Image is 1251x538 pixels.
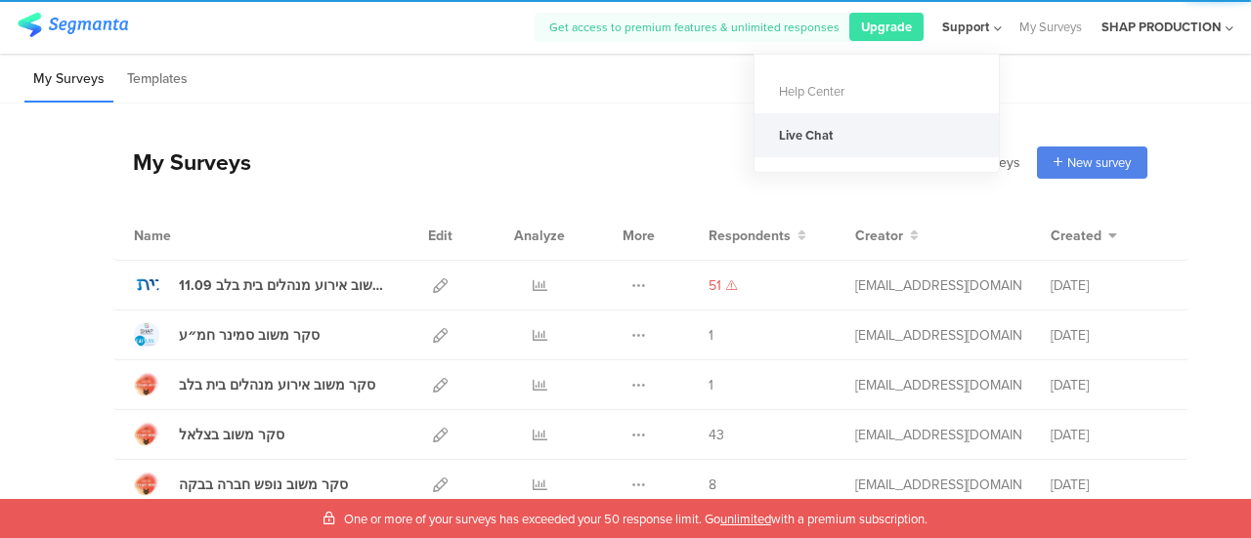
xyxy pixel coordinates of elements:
[1051,275,1168,296] div: [DATE]
[134,322,320,348] a: סקר משוב סמינר חמ״ע
[134,372,375,397] a: סקר משוב אירוע מנהלים בית בלב
[709,226,806,246] button: Respondents
[720,510,771,528] span: unlimited
[855,275,1021,296] div: shapievents@gmail.com
[1051,425,1168,445] div: [DATE]
[755,69,999,113] a: Help Center
[855,375,1021,395] div: shapievents@gmail.com
[179,425,284,445] div: סקר משוב בצלאל
[179,475,348,495] div: סקר משוב נופש חברה בבקה
[134,422,284,447] a: סקר משוב בצלאל
[709,325,713,346] span: 1
[855,226,919,246] button: Creator
[344,510,927,528] span: One or more of your surveys has exceeded your 50 response limit. Go with a premium subscription.
[855,475,1021,495] div: shapievents@gmail.com
[1051,226,1101,246] span: Created
[1101,18,1221,36] div: SHAP PRODUCTION
[755,113,999,157] a: Live Chat
[549,19,840,36] span: Get access to premium features & unlimited responses
[709,226,791,246] span: Respondents
[709,375,713,395] span: 1
[134,226,251,246] div: Name
[709,475,716,495] span: 8
[179,275,390,296] div: 11.09 סקר משוב אירוע מנהלים בית בלב
[942,18,989,36] span: Support
[1051,325,1168,346] div: [DATE]
[419,211,461,260] div: Edit
[855,325,1021,346] div: shapievents@gmail.com
[510,211,569,260] div: Analyze
[855,226,903,246] span: Creator
[134,472,348,497] a: סקר משוב נופש חברה בבקה
[618,211,660,260] div: More
[1051,475,1168,495] div: [DATE]
[1051,375,1168,395] div: [DATE]
[24,57,113,103] li: My Surveys
[1051,226,1117,246] button: Created
[861,18,912,36] span: Upgrade
[709,425,724,445] span: 43
[113,145,251,179] div: My Surveys
[118,57,196,103] li: Templates
[709,275,721,296] span: 51
[134,272,390,298] a: 11.09 סקר משוב אירוע מנהלים בית בלב
[1067,153,1131,172] span: New survey
[855,425,1021,445] div: shapievents@gmail.com
[179,375,375,395] div: סקר משוב אירוע מנהלים בית בלב
[18,13,128,37] img: segmanta logo
[179,325,320,346] div: סקר משוב סמינר חמ״ע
